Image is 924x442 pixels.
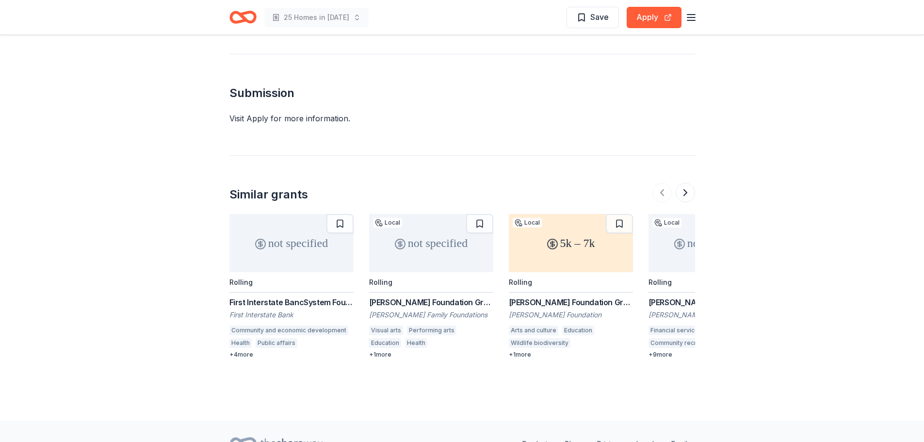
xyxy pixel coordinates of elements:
[407,326,456,335] div: Performing arts
[590,11,609,23] span: Save
[509,278,532,286] div: Rolling
[509,351,633,359] div: + 1 more
[229,296,354,308] div: First Interstate BancSystem Foundation Grants
[229,85,695,101] h2: Submission
[369,338,401,348] div: Education
[229,338,252,348] div: Health
[369,310,493,320] div: [PERSON_NAME] Family Foundations
[652,218,681,228] div: Local
[509,296,633,308] div: [PERSON_NAME] Foundation Grant
[369,326,403,335] div: Visual arts
[369,278,392,286] div: Rolling
[567,7,619,28] button: Save
[648,338,716,348] div: Community recreation
[229,187,308,202] div: Similar grants
[369,351,493,359] div: + 1 more
[264,8,369,27] button: 25 Homes in [DATE]
[284,12,349,23] span: 25 Homes in [DATE]
[513,218,542,228] div: Local
[574,338,625,348] div: Human services
[648,296,773,308] div: [PERSON_NAME] Family Foundation Grant
[405,338,427,348] div: Health
[648,351,773,359] div: + 9 more
[562,326,594,335] div: Education
[229,214,354,359] a: not specifiedRollingFirst Interstate BancSystem Foundation GrantsFirst Interstate BankCommunity a...
[229,214,354,272] div: not specified
[627,7,681,28] button: Apply
[229,310,354,320] div: First Interstate Bank
[509,326,558,335] div: Arts and culture
[648,310,773,320] div: [PERSON_NAME] Family Foundation
[509,310,633,320] div: [PERSON_NAME] Foundation
[369,214,493,272] div: not specified
[256,338,297,348] div: Public affairs
[509,214,633,359] a: 5k – 7kLocalRolling[PERSON_NAME] Foundation Grant[PERSON_NAME] FoundationArts and cultureEducatio...
[648,214,773,272] div: not specified
[648,326,704,335] div: Financial services
[373,218,402,228] div: Local
[369,214,493,359] a: not specifiedLocalRolling[PERSON_NAME] Foundation Grant[PERSON_NAME] Family FoundationsVisual art...
[229,326,348,335] div: Community and economic development
[229,6,257,29] a: Home
[229,113,695,124] div: Visit Apply for more information.
[648,214,773,359] a: not specifiedLocalRolling[PERSON_NAME] Family Foundation Grant[PERSON_NAME] Family FoundationFina...
[229,278,253,286] div: Rolling
[648,278,672,286] div: Rolling
[229,351,354,359] div: + 4 more
[509,214,633,272] div: 5k – 7k
[509,338,570,348] div: Wildlife biodiversity
[369,296,493,308] div: [PERSON_NAME] Foundation Grant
